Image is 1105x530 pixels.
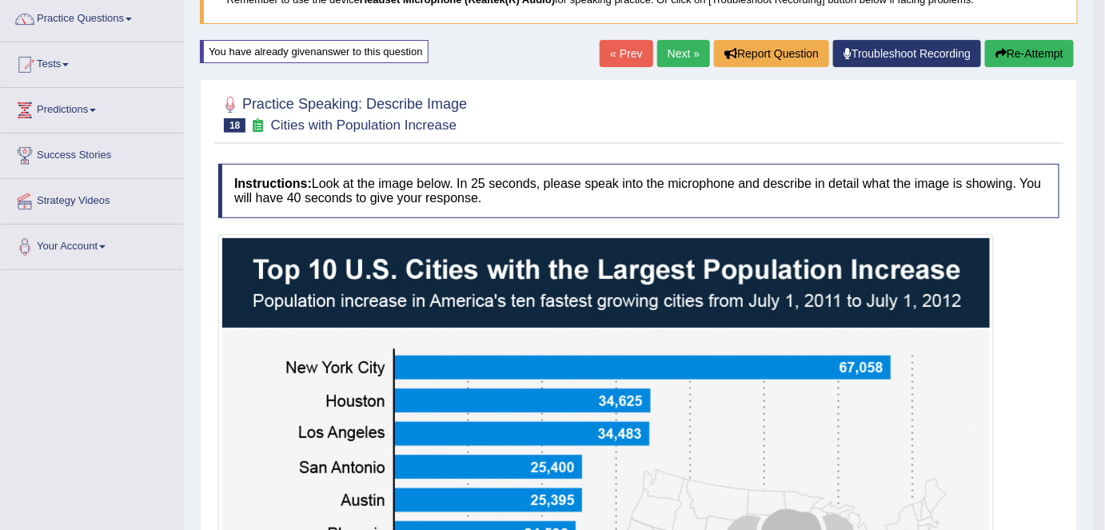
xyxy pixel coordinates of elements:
a: Troubleshoot Recording [833,40,981,67]
a: Success Stories [1,133,183,173]
a: Your Account [1,225,183,265]
a: Predictions [1,88,183,128]
button: Re-Attempt [985,40,1074,67]
small: Exam occurring question [249,118,266,133]
div: You have already given answer to this question [200,40,429,63]
h4: Look at the image below. In 25 seconds, please speak into the microphone and describe in detail w... [218,164,1059,217]
a: « Prev [600,40,652,67]
a: Strategy Videos [1,179,183,219]
button: Report Question [714,40,829,67]
b: Instructions: [234,177,312,190]
span: 18 [224,118,245,133]
h2: Practice Speaking: Describe Image [218,93,467,133]
a: Tests [1,42,183,82]
a: Next » [657,40,710,67]
small: Cities with Population Increase [271,118,457,133]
